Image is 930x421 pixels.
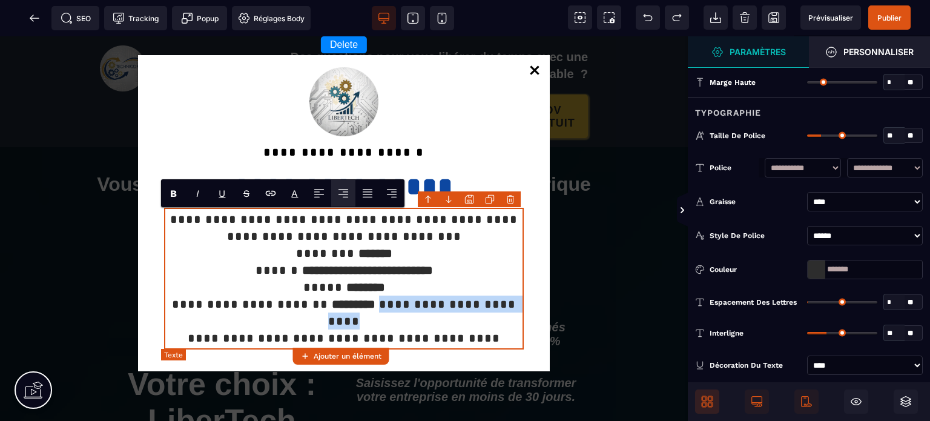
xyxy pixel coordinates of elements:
span: Ouvrir le gestionnaire de styles [809,36,930,68]
span: Code de suivi [104,6,167,30]
span: Réglages Body [238,12,305,24]
span: Enregistrer [762,5,786,30]
strong: Ajouter un élément [314,352,381,360]
span: Ouvrir les calques [894,390,918,414]
span: Align Right [380,180,404,207]
span: Enregistrer le contenu [868,5,911,30]
span: Tracking [113,12,159,24]
strong: Personnaliser [843,47,914,56]
strong: Paramètres [730,47,786,56]
span: Métadata SEO [51,6,99,30]
div: Couleur [710,264,798,276]
u: U [219,188,225,199]
i: I [196,188,199,199]
span: Taille de police [710,131,765,141]
label: Font color [291,188,298,199]
span: Prévisualiser [808,13,853,22]
span: Voir tablette [401,6,425,30]
span: Afficher le mobile [794,390,819,414]
span: Espacement des lettres [710,297,797,307]
div: Typographie [688,98,930,120]
span: Afficher les vues [688,193,700,229]
span: Align Justify [355,180,380,207]
span: Aperçu [800,5,861,30]
span: Align Center [331,180,355,207]
p: A [291,188,298,199]
span: Masquer le bloc [844,390,868,414]
span: Défaire [636,5,660,30]
span: Ouvrir le gestionnaire de styles [688,36,809,68]
span: Lien [259,180,283,207]
span: Popup [181,12,219,24]
s: S [243,188,249,199]
span: Strike-through [234,180,259,207]
span: Italic [186,180,210,207]
span: Importer [704,5,728,30]
div: Graisse [710,196,798,208]
span: Ouvrir les blocs [695,390,719,414]
span: Retour [22,6,47,30]
span: Voir mobile [430,6,454,30]
span: Rétablir [665,5,689,30]
div: Style de police [710,230,798,242]
a: Close [523,22,547,48]
span: Underline [210,180,234,207]
b: B [170,188,177,199]
div: Décoration du texte [710,359,798,371]
span: Align Left [307,180,331,207]
span: Publier [877,13,902,22]
button: Ajouter un élément [292,348,389,365]
span: Afficher le desktop [745,390,769,414]
span: Nettoyage [733,5,757,30]
span: Favicon [232,6,311,30]
span: Bold [162,180,186,207]
span: SEO [61,12,91,24]
span: Voir les composants [568,5,592,30]
div: Police [710,162,759,174]
img: f1011c856ac240eee4235a4701fcb7c4_libertech_logo.png [309,31,378,100]
span: Créer une alerte modale [172,6,227,30]
span: Interligne [710,328,744,338]
span: Marge haute [710,78,756,87]
span: Voir bureau [372,6,396,30]
span: Capture d'écran [597,5,621,30]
